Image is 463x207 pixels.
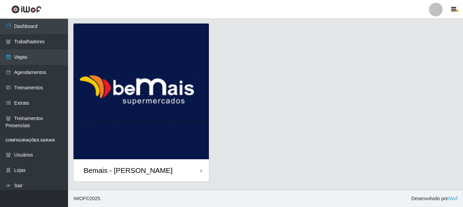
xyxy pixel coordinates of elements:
div: Bemais - [PERSON_NAME] [84,166,172,175]
span: Desenvolvido por [411,195,458,202]
span: IWOF [73,196,86,201]
span: © 2025 . [73,195,101,202]
img: CoreUI Logo [11,5,42,14]
a: iWof [448,196,458,201]
a: Bemais - [PERSON_NAME] [73,24,209,181]
img: cardImg [73,24,209,159]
